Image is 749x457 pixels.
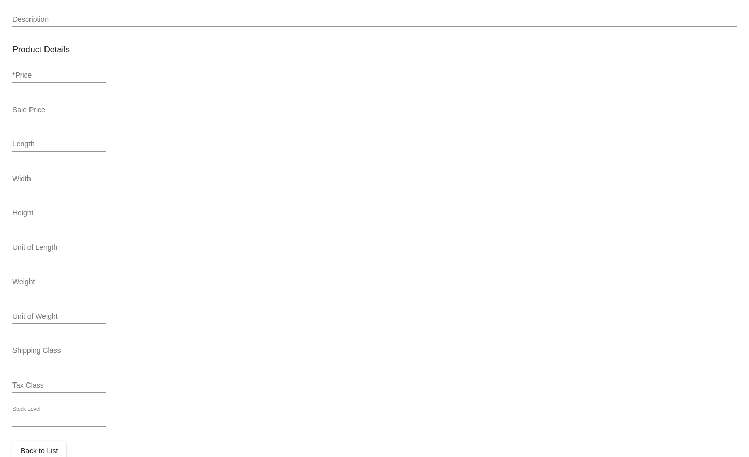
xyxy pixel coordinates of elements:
[21,447,58,455] span: Back to List
[12,313,106,321] input: Unit of Weight
[12,278,106,286] input: Weight
[12,209,106,217] input: Height
[12,175,106,183] input: Width
[12,381,106,390] input: Tax Class
[12,71,106,80] input: *Price
[12,106,106,114] input: Sale Price
[12,45,737,54] h3: Product Details
[12,16,737,24] input: Description
[12,244,106,252] input: Unit of Length
[12,347,106,355] input: Shipping Class
[12,140,106,149] input: Length
[12,416,106,424] input: Stock Level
